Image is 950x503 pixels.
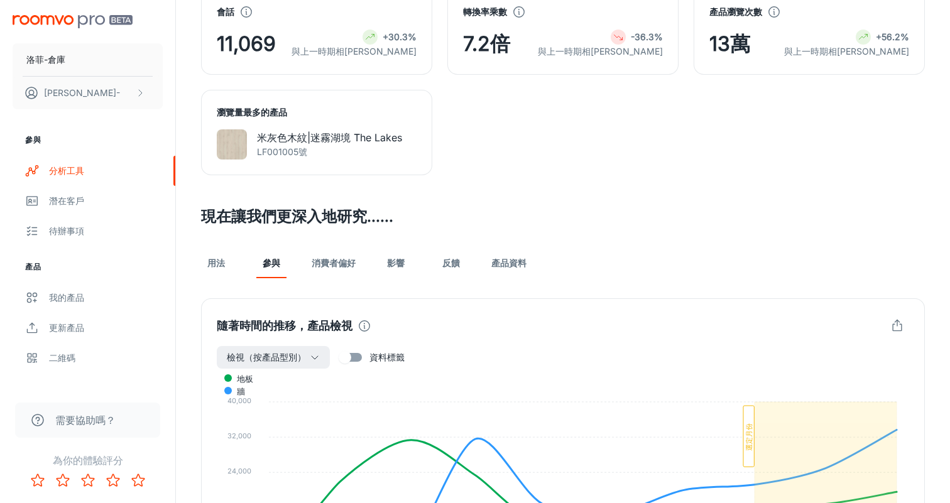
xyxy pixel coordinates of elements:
div: 分析工具 [49,164,163,178]
a: 產品資料 [491,248,527,278]
span: 7.2倍 [463,29,510,59]
span: 檢視（按產品型別） [227,350,306,365]
button: 洛菲-倉庫 [13,43,163,76]
p: LF001005號 [257,145,402,159]
span: 11,069 [217,29,276,59]
p: 洛菲-倉庫 [26,53,65,67]
strong: -36.3% [631,31,663,42]
p: [PERSON_NAME] - [44,86,120,100]
div: 更新產品 [49,321,163,335]
a: 影響 [381,248,411,278]
tspan: 24,000 [227,467,251,475]
p: 與上一時期相[PERSON_NAME] [538,45,663,58]
p: 米灰色木紋|迷霧湖境 The Lakes [257,130,402,145]
tspan: 32,000 [227,431,251,440]
h4: 隨著時間的推移，產品檢視 [217,317,352,335]
span: 地板 [227,373,253,384]
span: 資料標籤 [369,350,405,364]
h4: 產品瀏覽次數 [709,5,762,19]
h3: 現在讓我們更深入地研究...... [201,205,925,228]
button: [PERSON_NAME]- [13,77,163,109]
tspan: 40,000 [227,396,251,405]
p: 與上一時期相[PERSON_NAME] [292,45,417,58]
h4: 轉換率乘數 [463,5,507,19]
a: 消費者偏好 [312,248,356,278]
span: 13萬 [709,29,750,59]
p: 與上一時期相[PERSON_NAME] [784,45,909,58]
span: 需要協助嗎？ [55,413,116,428]
button: 評分2星 [50,468,75,493]
span: 牆 [227,386,245,397]
h4: 瀏覽量最多的產品 [217,105,417,119]
h4: 會話 [217,5,234,19]
button: 檢視（按產品型別） [217,346,330,369]
a: 用法 [201,248,231,278]
div: 潛在客戶 [49,194,163,208]
div: 二維碼 [49,351,163,365]
p: 為你的體驗評分 [10,453,165,468]
strong: +56.2% [876,31,909,42]
button: 評分5星 [126,468,151,493]
div: 我的產品 [49,291,163,305]
button: 評分4星 [101,468,126,493]
button: 評分3星 [75,468,101,493]
button: 評分1星 [25,468,50,493]
img: 米灰色木紋|迷霧湖境 The Lakes [217,129,247,160]
strong: +30.3% [383,31,417,42]
img: Roomvo PRO測試版 [13,15,133,28]
a: 反饋 [436,248,466,278]
a: 參與 [256,248,287,278]
div: 待辦事項 [49,224,163,238]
